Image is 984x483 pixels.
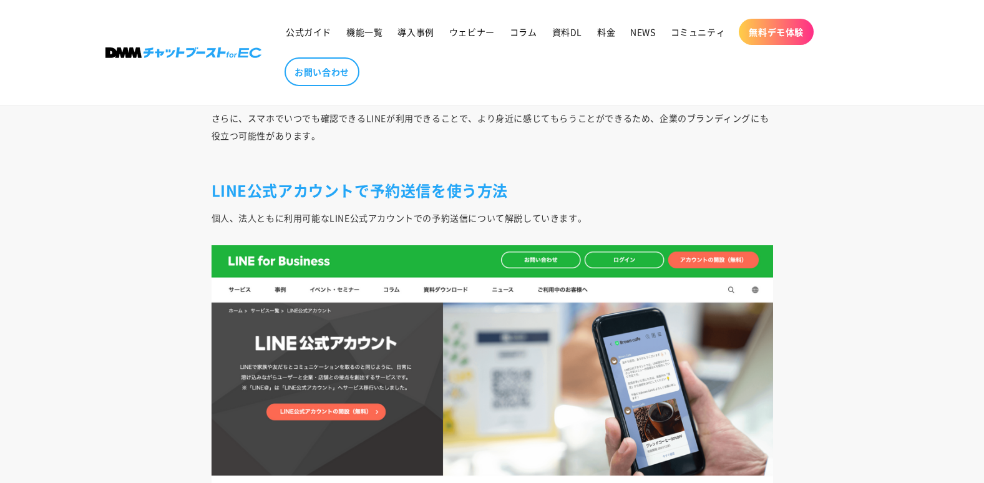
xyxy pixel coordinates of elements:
[623,19,663,45] a: NEWS
[739,19,814,45] a: 無料デモ体験
[286,26,331,37] span: 公式ガイド
[597,26,615,37] span: 料金
[552,26,582,37] span: 資料DL
[545,19,590,45] a: 資料DL
[346,26,382,37] span: 機能一覧
[339,19,390,45] a: 機能一覧
[390,19,441,45] a: 導入事例
[212,209,773,227] p: 個人、法人ともに利用可能なLINE公式アカウントでの予約送信について解説していきます。
[671,26,726,37] span: コミュニティ
[749,26,804,37] span: 無料デモ体験
[105,47,261,58] img: 株式会社DMM Boost
[295,66,349,77] span: お問い合わせ
[510,26,537,37] span: コラム
[590,19,623,45] a: 料金
[442,19,502,45] a: ウェビナー
[630,26,655,37] span: NEWS
[212,109,773,162] p: さらに、スマホでいつでも確認できるLINEが利用できることで、より身近に感じてもらうことができるため、企業のブランディングにも役立つ可能性があります。
[663,19,733,45] a: コミュニティ
[449,26,495,37] span: ウェビナー
[397,26,434,37] span: 導入事例
[285,57,359,86] a: お問い合わせ
[278,19,339,45] a: 公式ガイド
[212,180,773,200] h2: LINE公式アカウントで予約送信を使う方法
[502,19,545,45] a: コラム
